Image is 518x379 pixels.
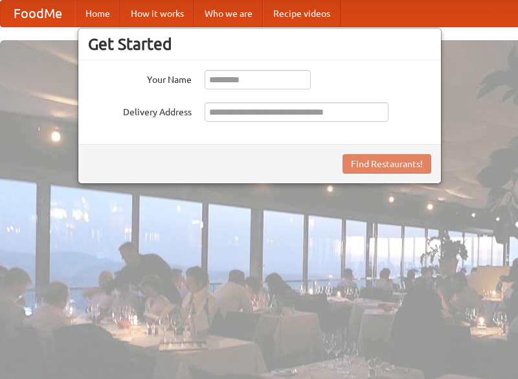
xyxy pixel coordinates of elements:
label: Your Name [88,70,192,86]
a: How it works [120,1,194,27]
h3: Get Started [88,34,431,54]
a: Who we are [194,1,263,27]
button: Find Restaurants! [343,154,431,174]
a: FoodMe [1,1,75,27]
a: Home [75,1,120,27]
label: Delivery Address [88,102,192,119]
a: Recipe videos [263,1,341,27]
